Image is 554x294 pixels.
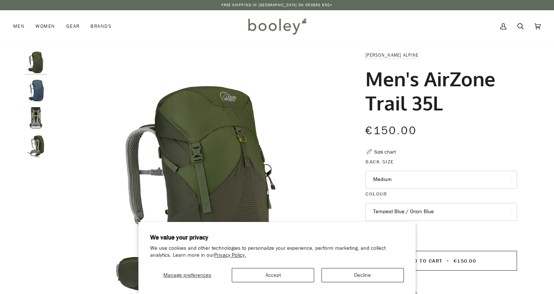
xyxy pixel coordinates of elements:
[454,257,476,264] span: €150.00
[365,251,517,271] button: Add to Cart • €150.00
[36,23,55,30] span: Women
[85,10,117,42] a: Brands
[365,67,512,115] h1: Men's AirZone Trail 35L
[61,10,85,42] a: Gear
[150,245,404,259] p: We use cookies and other technologies to personalize your experience, perform marketing, and coll...
[365,158,394,166] span: Back Size
[66,23,80,30] span: Gear
[374,148,396,156] div: Size chart
[445,257,451,264] span: •
[321,268,404,282] button: Decline
[25,51,47,73] img: Lowe Alpine Men's Airzone Trail 35L Army / Bracken - Booley Galway
[90,23,112,30] span: Brands
[150,234,404,242] h2: We value your privacy
[13,10,30,42] a: Men
[13,23,25,30] span: Men
[150,268,224,282] button: Manage preferences
[365,203,517,221] button: Tempest Blue / Orion Blue
[365,171,517,189] button: Medium
[163,272,211,279] span: Manage preferences
[25,79,47,101] img: Lowe Alpine Men's Airzone Trail 35L Tempest Blue / Orion Blue - Booley Galway
[365,52,419,58] a: [PERSON_NAME] Alpine
[232,268,314,282] button: Accept
[406,257,443,264] span: Add to Cart
[25,135,47,157] img: Lowe Alpine Men's Airzone Trail 35L Army / Bracken - Booley Galway
[25,107,47,129] img: Lowe Alpine Men's Airzone Trail 35L Army / Bracken - Booley Galway
[30,10,60,42] a: Women
[365,123,417,138] span: €150.00
[365,190,387,198] span: Colour
[245,16,309,37] img: Booley
[222,2,333,8] p: Free Shipping in [GEOGRAPHIC_DATA] on Orders €50+
[214,252,246,259] a: Privacy Policy.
